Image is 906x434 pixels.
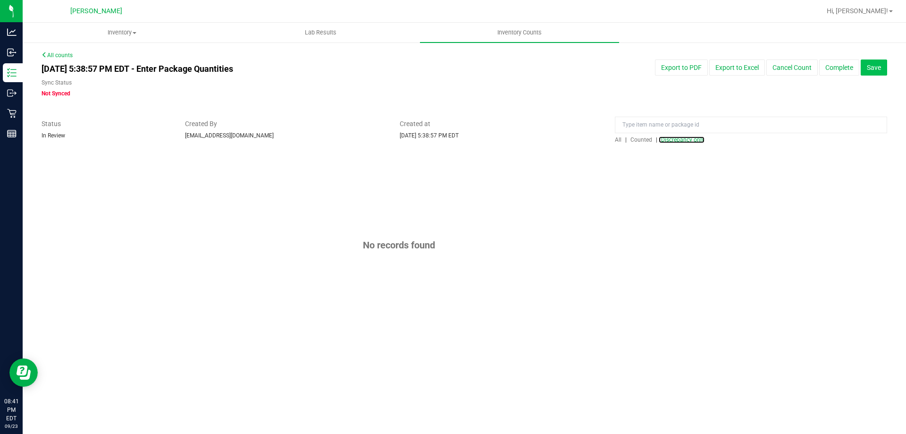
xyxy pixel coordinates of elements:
[42,90,70,97] span: Not Synced
[42,78,72,87] label: Sync Status
[42,52,73,59] a: All counts
[42,132,65,139] span: In Review
[709,60,765,76] button: Export to Excel
[4,423,18,430] p: 09/23
[420,23,619,43] a: Inventory Counts
[23,23,221,43] a: Inventory
[4,397,18,423] p: 08:41 PM EDT
[630,136,652,143] span: Counted
[7,48,17,57] inline-svg: Inbound
[185,119,386,129] span: Created By
[7,68,17,77] inline-svg: Inventory
[9,358,38,387] iframe: Resource center
[7,129,17,138] inline-svg: Reports
[766,60,818,76] button: Cancel Count
[615,136,621,143] span: All
[221,23,420,43] a: Lab Results
[867,64,881,71] span: Save
[656,136,657,143] span: |
[7,27,17,37] inline-svg: Analytics
[827,7,888,15] span: Hi, [PERSON_NAME]!
[400,132,459,139] span: [DATE] 5:38:57 PM EDT
[661,136,705,143] span: Discrepancy only
[615,136,625,143] a: All
[628,136,656,143] a: Counted
[655,60,708,76] button: Export to PDF
[625,136,627,143] span: |
[42,119,171,129] span: Status
[615,117,887,133] input: Type item name or package id
[70,7,122,15] span: [PERSON_NAME]
[42,64,529,74] h4: [DATE] 5:38:57 PM EDT - Enter Package Quantities
[23,28,221,37] span: Inventory
[7,88,17,98] inline-svg: Outbound
[485,28,554,37] span: Inventory Counts
[292,28,349,37] span: Lab Results
[400,119,601,129] span: Created at
[7,109,17,118] inline-svg: Retail
[819,60,859,76] button: Complete
[363,239,435,251] span: No records found
[185,132,274,139] span: [EMAIL_ADDRESS][DOMAIN_NAME]
[861,60,887,76] button: Save
[659,136,705,143] a: Discrepancy only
